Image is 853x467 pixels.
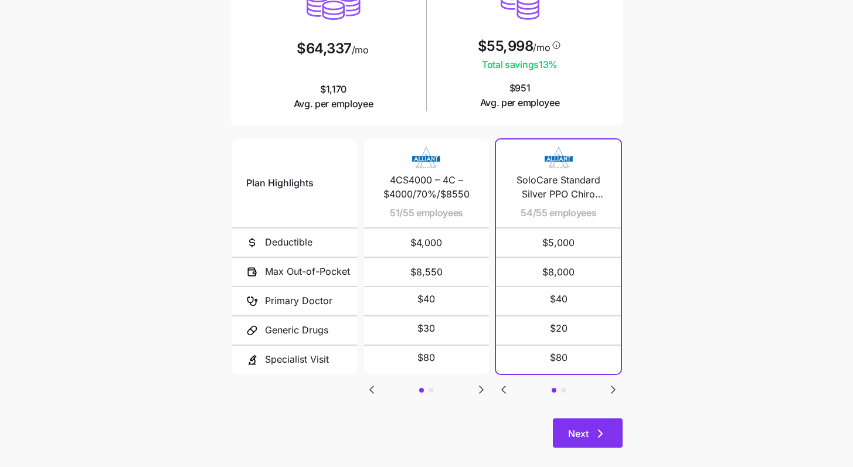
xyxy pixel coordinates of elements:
span: /mo [352,45,369,54]
span: /mo [533,43,550,52]
span: $1,170 [294,82,373,111]
span: SoloCare Standard Silver PPO Chiro 40379-01 [510,173,607,202]
span: Deductible [265,235,312,250]
span: Generic Drugs [265,323,328,338]
span: $8,000 [510,258,607,286]
span: $30 [417,321,435,336]
button: Next [553,418,623,448]
span: $80 [417,350,435,365]
span: 4CS4000 – 4C – $4000/70%/$8550 [378,173,475,202]
span: Plan Highlights [246,176,314,190]
span: $64,337 [297,42,352,56]
span: Max Out-of-Pocket [265,264,350,279]
span: $951 [480,81,560,110]
span: 51/55 employees [390,206,463,220]
span: $5,000 [510,229,607,257]
button: Go to next slide [606,382,621,397]
button: Go to previous slide [496,382,511,397]
img: Carrier [403,146,450,169]
button: Go to next slide [474,382,489,397]
span: Total savings 13 % [478,57,562,72]
span: $4,000 [378,229,475,257]
span: $20 [550,321,567,336]
span: 54/55 employees [521,206,596,220]
span: $8,550 [378,258,475,286]
span: Avg. per employee [480,96,560,110]
span: $40 [550,292,567,306]
span: Specialist Visit [265,352,329,367]
img: Carrier [535,146,582,169]
span: $40 [417,292,435,306]
span: $55,998 [478,39,533,53]
svg: Go to previous slide [365,383,379,397]
button: Go to previous slide [364,382,379,397]
span: Primary Doctor [265,294,332,308]
span: $80 [550,350,567,365]
span: Avg. per employee [294,97,373,111]
span: Next [568,427,589,441]
svg: Go to next slide [474,383,488,397]
svg: Go to next slide [606,383,620,397]
svg: Go to previous slide [497,383,511,397]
